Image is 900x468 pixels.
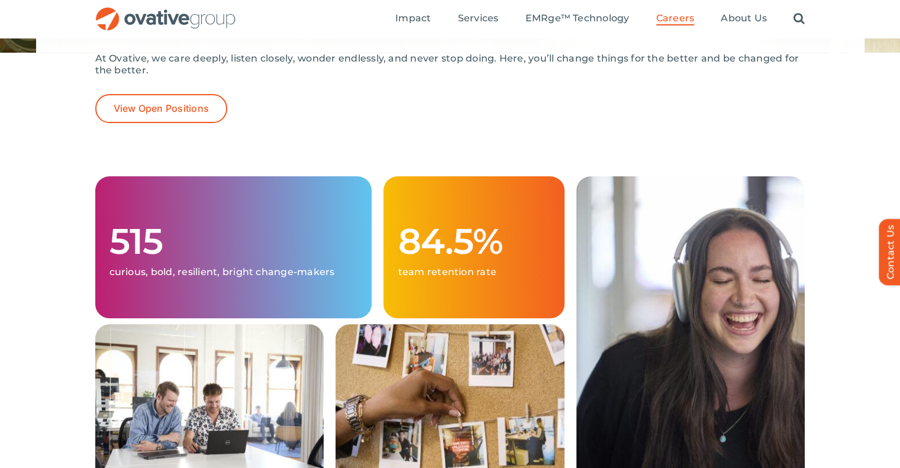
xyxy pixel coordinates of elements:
[398,222,550,260] h1: 84.5%
[721,12,767,24] span: About Us
[398,266,550,278] p: team retention rate
[109,222,358,260] h1: 515
[656,12,695,25] a: Careers
[95,53,805,76] p: At Ovative, we care deeply, listen closely, wonder endlessly, and never stop doing. Here, you’ll ...
[114,103,209,114] span: View Open Positions
[95,94,228,123] a: View Open Positions
[525,12,629,24] span: EMRge™ Technology
[525,12,629,25] a: EMRge™ Technology
[656,12,695,24] span: Careers
[395,12,431,25] a: Impact
[95,6,237,17] a: OG_Full_horizontal_RGB
[458,12,499,24] span: Services
[721,12,767,25] a: About Us
[793,12,805,25] a: Search
[395,12,431,24] span: Impact
[109,266,358,278] p: curious, bold, resilient, bright change-makers
[458,12,499,25] a: Services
